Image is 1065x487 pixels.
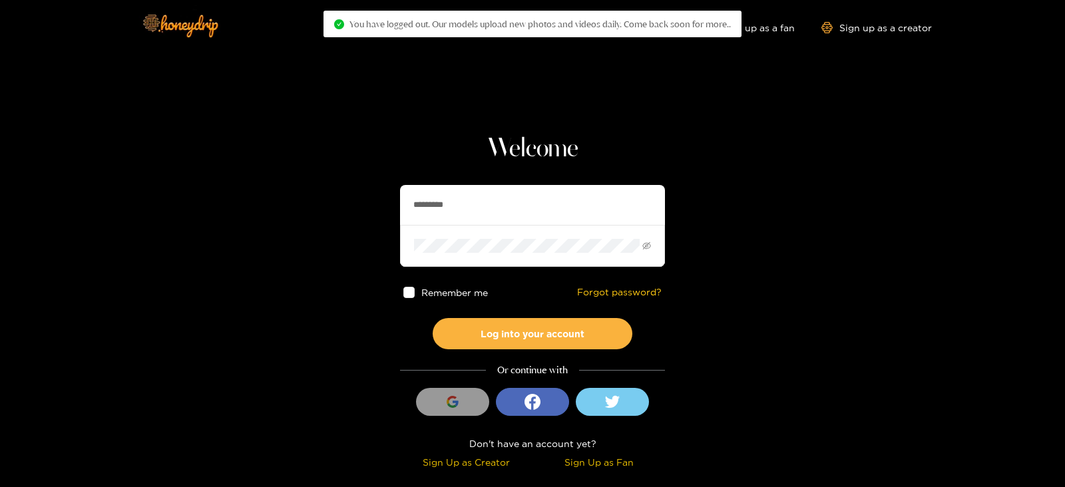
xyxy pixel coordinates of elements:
[400,363,665,378] div: Or continue with
[403,454,529,470] div: Sign Up as Creator
[577,287,662,298] a: Forgot password?
[400,133,665,165] h1: Welcome
[334,19,344,29] span: check-circle
[642,242,651,250] span: eye-invisible
[704,22,795,33] a: Sign up as a fan
[421,287,488,297] span: Remember me
[400,436,665,451] div: Don't have an account yet?
[536,454,662,470] div: Sign Up as Fan
[349,19,731,29] span: You have logged out. Our models upload new photos and videos daily. Come back soon for more..
[433,318,632,349] button: Log into your account
[821,22,932,33] a: Sign up as a creator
